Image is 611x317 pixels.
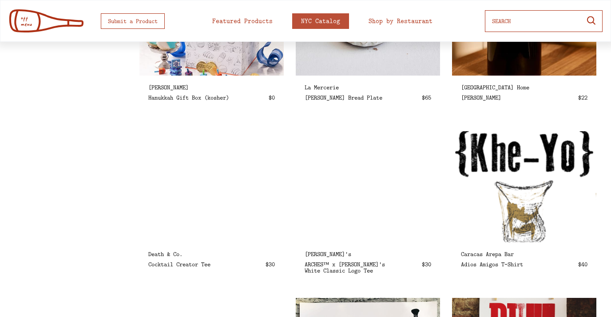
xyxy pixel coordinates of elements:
div: [PERSON_NAME]'s [305,251,431,257]
div: Cocktail Creator Tee [148,261,246,267]
div: Death & Co. [148,251,275,257]
div: ARCHES™ x Roberta's White Classic Logo Tee [296,131,440,242]
div: $40 [578,261,587,267]
div: $30 [266,261,275,267]
div: $65 [422,94,431,100]
div: Adios Amigos T-Shirt [461,261,559,267]
div: Hanukkah Gift Box (kosher) [148,94,246,100]
button: Submit a Product [101,13,165,29]
div: La Mercerie [305,84,431,90]
div: [GEOGRAPHIC_DATA] Home [461,84,587,90]
div: $30 [422,261,431,267]
div: NYC Catalog [301,18,340,24]
div: $22 [578,94,587,100]
div: $0 [269,94,275,100]
img: off menu [8,9,85,33]
div: Cocktail Creator Tee [139,131,284,242]
div: ARCHES™ x [PERSON_NAME]'s White Classic Logo Tee [305,261,402,273]
div: Shop by Restaurant [369,18,432,24]
div: [PERSON_NAME] Bread Plate [305,94,402,100]
div: Caracas Arepa Bar [461,251,587,257]
div: Adios Amigos T-Shirt [452,131,596,242]
div: Featured Products [212,18,273,24]
input: SEARCH [492,13,578,29]
div: [PERSON_NAME] [461,94,559,100]
div: [PERSON_NAME] [148,84,275,90]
